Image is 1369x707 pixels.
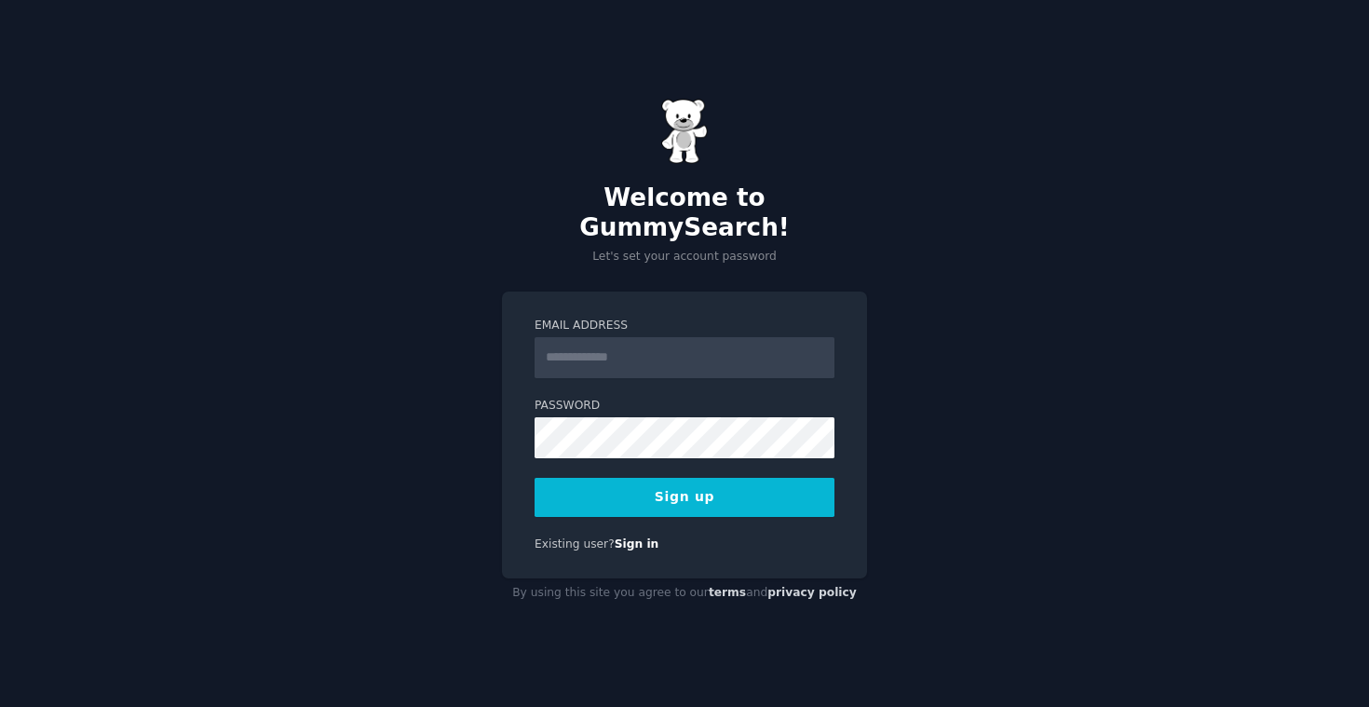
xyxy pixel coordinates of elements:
a: privacy policy [767,586,857,599]
div: By using this site you agree to our and [502,578,867,608]
a: terms [709,586,746,599]
span: Existing user? [535,537,615,551]
label: Password [535,398,834,415]
a: Sign in [615,537,659,551]
img: Gummy Bear [661,99,708,164]
button: Sign up [535,478,834,517]
label: Email Address [535,318,834,334]
h2: Welcome to GummySearch! [502,184,867,242]
p: Let's set your account password [502,249,867,265]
